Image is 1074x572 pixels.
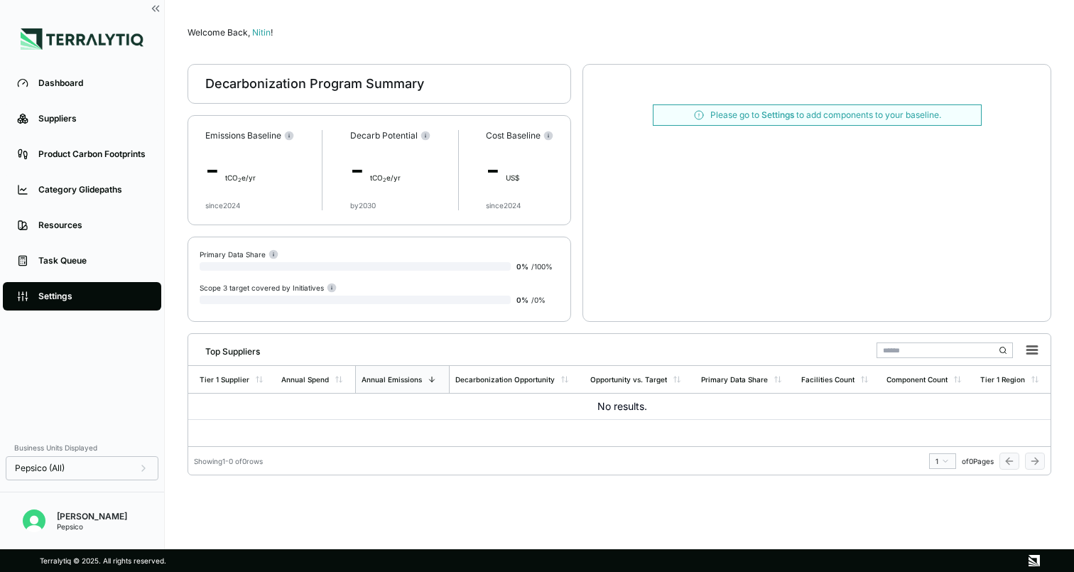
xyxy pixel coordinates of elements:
[225,173,256,182] span: t CO e/yr
[38,113,147,124] div: Suppliers
[761,109,794,120] a: Settings
[486,147,553,193] div: -
[710,109,941,121] div: Please go to to add components to your baseline.
[252,27,273,38] span: Nitin
[455,375,555,384] div: Decarbonization Opportunity
[17,504,51,538] button: Open user button
[383,177,386,183] sub: 2
[38,291,147,302] div: Settings
[801,375,855,384] div: Facilities Count
[362,375,422,384] div: Annual Emissions
[15,463,65,474] span: Pepsico (All)
[531,262,553,271] span: / 100 %
[929,453,956,469] button: 1
[238,177,242,183] sub: 2
[516,262,528,271] span: 0 %
[935,457,950,465] div: 1
[188,394,1051,420] td: No results.
[370,173,401,182] span: t CO e/yr
[962,457,994,465] span: of 0 Pages
[886,375,948,384] div: Component Count
[350,201,376,210] div: by 2030
[38,184,147,195] div: Category Glidepaths
[200,249,278,259] div: Primary Data Share
[57,511,127,522] div: [PERSON_NAME]
[57,522,127,531] div: Pepsico
[205,147,294,193] div: -
[6,439,158,456] div: Business Units Displayed
[38,149,147,160] div: Product Carbon Footprints
[205,201,240,210] div: since 2024
[486,130,553,141] div: Cost Baseline
[188,27,1051,38] div: Welcome Back,
[38,255,147,266] div: Task Queue
[205,130,294,141] div: Emissions Baseline
[531,296,546,304] span: / 0 %
[200,282,337,293] div: Scope 3 target covered by Initiatives
[506,173,519,182] span: US$
[23,509,45,532] img: Nitin Shetty
[21,28,143,50] img: Logo
[350,130,430,141] div: Decarb Potential
[38,220,147,231] div: Resources
[194,340,260,357] div: Top Suppliers
[271,27,273,38] span: !
[200,375,249,384] div: Tier 1 Supplier
[194,457,263,465] div: Showing 1 - 0 of 0 rows
[38,77,147,89] div: Dashboard
[205,75,424,92] div: Decarbonization Program Summary
[516,296,528,304] span: 0 %
[701,375,768,384] div: Primary Data Share
[590,375,667,384] div: Opportunity vs. Target
[486,201,521,210] div: since 2024
[980,375,1025,384] div: Tier 1 Region
[281,375,329,384] div: Annual Spend
[350,147,430,193] div: -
